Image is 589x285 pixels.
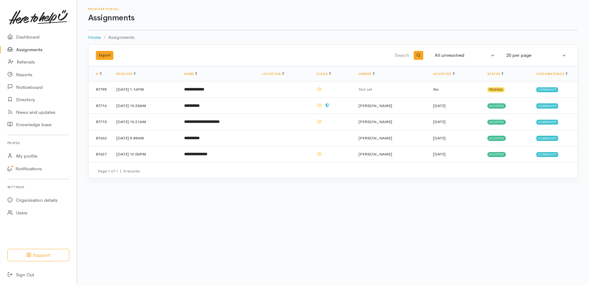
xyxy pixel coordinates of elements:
a: Owner [359,72,375,76]
span: [PERSON_NAME] [359,103,392,108]
time: [DATE] [433,151,445,157]
a: Home [88,34,101,41]
input: Search [263,48,410,63]
a: Flags [317,72,331,76]
span: Community [536,152,558,157]
span: Community [536,103,558,108]
nav: breadcrumb [88,30,578,45]
time: [DATE] [433,119,445,124]
td: 87663 [88,130,112,146]
span: Accepted [487,152,506,157]
button: Support [7,249,69,262]
td: [DATE] 9:49AM [112,130,179,146]
td: 87716 [88,97,112,114]
a: Circumstance [536,72,567,76]
span: Community [536,120,558,125]
h6: Settings [7,183,69,191]
li: Assignments [101,34,135,41]
td: 87627 [88,146,112,162]
td: [DATE] 12:00PM [112,146,179,162]
div: All unresolved [435,52,489,59]
a: Name [184,72,197,76]
span: [PERSON_NAME] [359,151,392,157]
a: Status [487,72,504,76]
a: # [96,72,102,76]
span: [PERSON_NAME] [359,135,392,141]
span: No [433,87,439,92]
time: [DATE] [433,103,445,108]
small: Page 1 of 1 5 records [98,168,140,174]
span: [PERSON_NAME] [359,119,392,124]
h6: Profile [7,139,69,147]
span: Not set [359,87,372,92]
time: [DATE] [433,135,445,141]
span: | [120,168,121,174]
a: Received [116,72,136,76]
span: Accepted [487,120,506,125]
a: Accepted [433,72,455,76]
button: Export [96,51,113,60]
button: 20 per page [502,49,570,61]
td: 87799 [88,81,112,98]
td: [DATE] 1:16PM [112,81,179,98]
span: Accepted [487,103,506,108]
a: Location [262,72,284,76]
h6: Provider Portal [88,7,578,11]
span: Community [536,87,558,92]
td: [DATE] 10:21AM [112,114,179,130]
div: 20 per page [506,52,561,59]
td: 87715 [88,114,112,130]
button: All unresolved [431,49,499,61]
h1: Assignments [88,14,578,23]
span: Accepted [487,136,506,141]
span: Pending [487,87,505,92]
td: [DATE] 10:25AM [112,97,179,114]
span: Community [536,136,558,141]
